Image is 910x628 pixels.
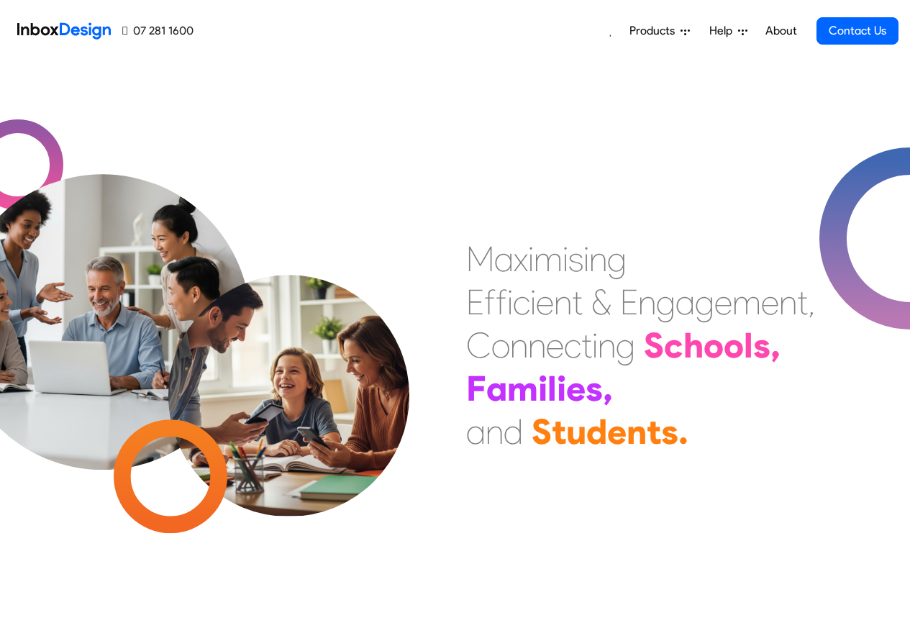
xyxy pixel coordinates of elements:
div: n [554,281,572,324]
div: e [536,281,554,324]
div: n [486,410,504,453]
div: n [779,281,797,324]
div: t [572,281,583,324]
div: t [581,324,592,367]
div: t [647,410,661,453]
div: t [797,281,808,324]
div: i [530,281,536,324]
div: e [761,281,779,324]
div: f [484,281,496,324]
div: . [678,410,688,453]
div: f [496,281,507,324]
div: a [466,410,486,453]
div: u [566,410,586,453]
div: a [675,281,695,324]
div: M [466,237,494,281]
div: g [656,281,675,324]
div: e [714,281,732,324]
div: s [568,237,583,281]
div: s [586,367,603,410]
div: i [557,367,566,410]
div: Maximising Efficient & Engagement, Connecting Schools, Families, and Students. [466,237,815,453]
div: n [598,324,616,367]
div: i [538,367,547,410]
div: s [661,410,678,453]
div: e [566,367,586,410]
div: t [552,410,566,453]
div: x [514,237,528,281]
div: g [607,237,627,281]
a: About [761,17,801,45]
span: Help [709,22,738,40]
div: C [466,324,491,367]
div: h [683,324,704,367]
div: n [510,324,528,367]
div: i [592,324,598,367]
div: , [770,324,781,367]
div: i [563,237,568,281]
span: Products [629,22,681,40]
div: e [546,324,564,367]
div: S [644,324,664,367]
div: g [695,281,714,324]
div: m [507,367,538,410]
div: m [534,237,563,281]
a: 07 281 1600 [122,22,194,40]
div: i [528,237,534,281]
div: e [607,410,627,453]
div: n [638,281,656,324]
div: g [616,324,635,367]
div: S [532,410,552,453]
a: Help [704,17,753,45]
div: s [753,324,770,367]
div: , [603,367,613,410]
div: c [564,324,581,367]
div: o [724,324,744,367]
div: d [504,410,523,453]
div: a [486,367,507,410]
a: Contact Us [816,17,898,45]
div: n [627,410,647,453]
div: c [664,324,683,367]
div: n [528,324,546,367]
div: i [583,237,589,281]
div: E [620,281,638,324]
div: m [732,281,761,324]
div: F [466,367,486,410]
img: parents_with_child.png [138,215,440,516]
div: o [491,324,510,367]
div: i [507,281,513,324]
div: E [466,281,484,324]
div: & [591,281,611,324]
div: c [513,281,530,324]
div: a [494,237,514,281]
div: n [589,237,607,281]
div: , [808,281,815,324]
div: d [586,410,607,453]
div: o [704,324,724,367]
div: l [744,324,753,367]
a: Products [624,17,696,45]
div: l [547,367,557,410]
